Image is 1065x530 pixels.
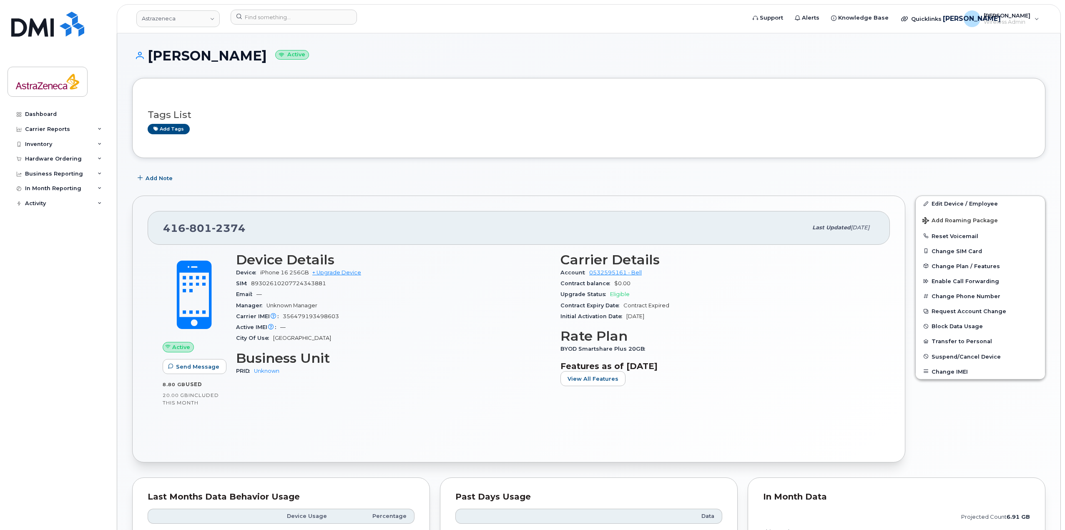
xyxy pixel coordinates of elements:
span: [DATE] [851,224,869,231]
button: Send Message [163,359,226,374]
th: Data [605,509,722,524]
span: used [186,381,202,387]
span: [GEOGRAPHIC_DATA] [273,335,331,341]
h3: Carrier Details [560,252,875,267]
text: projected count [961,514,1030,520]
h3: Tags List [148,110,1030,120]
span: — [256,291,262,297]
span: 20.00 GB [163,392,188,398]
button: Change Phone Number [916,289,1045,304]
span: Enable Call Forwarding [932,278,999,284]
a: + Upgrade Device [312,269,361,276]
button: Change Plan / Features [916,259,1045,274]
span: Suspend/Cancel Device [932,353,1001,359]
button: Transfer to Personal [916,334,1045,349]
span: Add Roaming Package [922,217,998,225]
span: 2374 [212,222,246,234]
a: Unknown [254,368,279,374]
span: 801 [186,222,212,234]
button: Change SIM Card [916,244,1045,259]
span: PRID [236,368,254,374]
small: Active [275,50,309,60]
span: Carrier IMEI [236,313,283,319]
th: Percentage [334,509,414,524]
button: Enable Call Forwarding [916,274,1045,289]
div: In Month Data [763,493,1030,501]
span: BYOD Smartshare Plus 20GB [560,346,649,352]
span: Last updated [812,224,851,231]
span: Contract balance [560,280,614,286]
span: Eligible [610,291,630,297]
a: Edit Device / Employee [916,196,1045,211]
span: Account [560,269,589,276]
span: Change Plan / Features [932,263,1000,269]
span: [DATE] [626,313,644,319]
tspan: 6.91 GB [1007,514,1030,520]
div: Past Days Usage [455,493,722,501]
span: View All Features [568,375,618,383]
h3: Rate Plan [560,329,875,344]
span: Active IMEI [236,324,280,330]
span: Send Message [176,363,219,371]
span: Initial Activation Date [560,313,626,319]
h3: Business Unit [236,351,550,366]
span: Contract Expiry Date [560,302,623,309]
h1: [PERSON_NAME] [132,48,1045,63]
th: Device Usage [246,509,334,524]
span: iPhone 16 256GB [260,269,309,276]
span: Manager [236,302,266,309]
button: Block Data Usage [916,319,1045,334]
h3: Features as of [DATE] [560,361,875,371]
span: SIM [236,280,251,286]
div: Last Months Data Behavior Usage [148,493,414,501]
span: Upgrade Status [560,291,610,297]
h3: Device Details [236,252,550,267]
span: Device [236,269,260,276]
span: 8.80 GB [163,382,186,387]
span: Active [172,343,190,351]
button: Change IMEI [916,364,1045,379]
span: Contract Expired [623,302,669,309]
a: Add tags [148,124,190,134]
span: Unknown Manager [266,302,317,309]
button: Add Roaming Package [916,211,1045,229]
span: Email [236,291,256,297]
button: Reset Voicemail [916,229,1045,244]
span: City Of Use [236,335,273,341]
span: Add Note [146,174,173,182]
a: 0532595161 - Bell [589,269,642,276]
span: — [280,324,286,330]
span: 416 [163,222,246,234]
button: Suspend/Cancel Device [916,349,1045,364]
button: View All Features [560,371,625,386]
span: $0.00 [614,280,630,286]
button: Request Account Change [916,304,1045,319]
span: 89302610207724343881 [251,280,326,286]
span: included this month [163,392,219,406]
button: Add Note [132,171,180,186]
span: 356479193498603 [283,313,339,319]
